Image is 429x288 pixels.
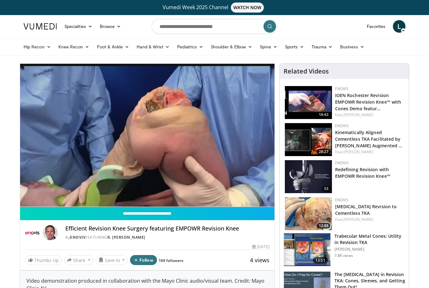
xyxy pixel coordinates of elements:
[284,68,329,75] h4: Related Videos
[313,257,328,264] span: 13:51
[133,41,173,53] a: Hand & Wrist
[344,112,373,117] a: [PERSON_NAME]
[130,255,157,265] button: Follow
[24,23,57,30] img: VuMedi Logo
[335,197,349,203] a: Enovis
[335,86,349,91] a: Enovis
[61,20,96,33] a: Specialties
[393,20,405,33] a: L
[335,129,403,149] a: Kinematically Aligned Cementless TKA Facilitated by [PERSON_NAME] Augmented …
[335,166,390,179] a: Redefining Revision with EMPOWR Revision Knee™
[20,64,274,207] video-js: Video Player
[285,160,332,193] img: 1bcaa5bd-c9cf-491a-a556-1337fa9bfb8c.150x105_q85_crop-smart_upscale.jpg
[281,41,308,53] a: Sports
[93,41,133,53] a: Foot & Ankle
[334,247,405,252] p: [PERSON_NAME]
[107,235,145,240] a: R. [PERSON_NAME]
[344,217,373,222] a: [PERSON_NAME]
[250,256,269,264] span: 4 views
[335,160,349,166] a: Enovis
[64,255,93,265] button: Share
[335,92,401,111] a: IOEN Rochester Revision EMPOWR Revision Knee™ with Cones Demo featur…
[317,149,330,155] span: 28:27
[96,20,125,33] a: Browse
[334,253,353,258] p: 7.8K views
[159,258,183,263] a: 169 followers
[344,149,373,155] a: [PERSON_NAME]
[322,186,330,192] span: 53
[284,233,330,266] img: 286158_0001_1.png.150x105_q85_crop-smart_upscale.jpg
[317,112,330,117] span: 16:42
[285,160,332,193] a: 53
[284,233,405,266] a: 13:51 Trabecular Metal Cones: Utility in Revision TKA [PERSON_NAME] 7.8K views
[24,3,405,13] a: Vumedi Week 2025 ChannelWATCH NOW
[335,112,404,118] div: Feat.
[317,223,330,229] span: 12:55
[335,217,404,222] div: Feat.
[363,20,389,33] a: Favorites
[334,233,405,246] h3: Trabecular Metal Cones: Utility in Revision TKA
[25,225,40,240] img: Enovis
[65,225,269,232] h4: Efficient Revision Knee Surgery featuring EMPOWR Revision Knee
[252,244,269,250] div: [DATE]
[43,225,58,240] img: Avatar
[285,123,332,156] img: c9ff072b-fb29-474b-9468-fe1ef3588e05.150x105_q85_crop-smart_upscale.jpg
[70,235,85,240] a: Enovis
[335,204,397,216] a: [MEDICAL_DATA] Revision to Cementless TKA
[285,86,332,119] img: b5850bff-7d8d-4b16-9255-f8ff9f89da25.150x105_q85_crop-smart_upscale.jpg
[335,123,349,128] a: Enovis
[25,255,62,265] a: Thumbs Up
[55,41,93,53] a: Knee Recon
[173,41,207,53] a: Pediatrics
[96,255,128,265] button: Save to
[285,86,332,119] a: 16:42
[152,19,277,34] input: Search topics, interventions
[285,197,332,230] a: 12:55
[207,41,256,53] a: Shoulder & Elbow
[308,41,336,53] a: Trauma
[256,41,281,53] a: Spine
[336,41,368,53] a: Business
[285,123,332,156] a: 28:27
[20,41,55,53] a: Hip Recon
[65,235,269,240] div: By FEATURING
[335,149,404,155] div: Feat.
[231,3,264,13] span: WATCH NOW
[285,197,332,230] img: 1ed398e6-909d-4121-8c35-5730855f367b.150x105_q85_crop-smart_upscale.jpg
